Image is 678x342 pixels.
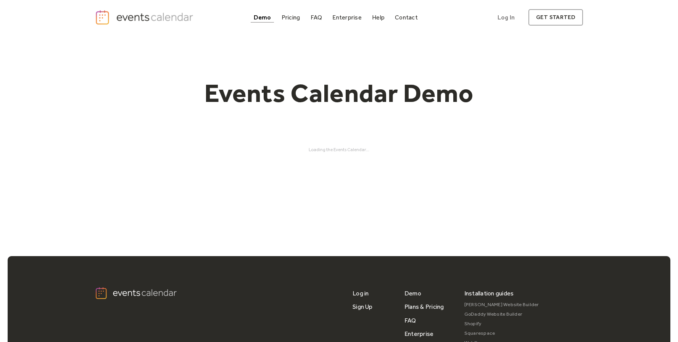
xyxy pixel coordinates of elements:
[251,12,274,23] a: Demo
[254,15,271,19] div: Demo
[308,12,325,23] a: FAQ
[311,15,322,19] div: FAQ
[369,12,388,23] a: Help
[404,300,444,313] a: Plans & Pricing
[353,287,369,300] a: Log in
[193,77,486,109] h1: Events Calendar Demo
[528,9,583,26] a: get started
[464,300,539,310] a: [PERSON_NAME] Website Builder
[404,327,433,340] a: Enterprise
[490,9,522,26] a: Log In
[464,287,514,300] div: Installation guides
[404,287,421,300] a: Demo
[464,319,539,329] a: Shopify
[353,300,373,313] a: Sign Up
[395,15,418,19] div: Contact
[95,147,583,152] div: Loading the Events Calendar...
[332,15,361,19] div: Enterprise
[392,12,421,23] a: Contact
[404,314,416,327] a: FAQ
[464,329,539,338] a: Squarespace
[95,10,196,25] a: home
[372,15,385,19] div: Help
[279,12,303,23] a: Pricing
[282,15,300,19] div: Pricing
[329,12,364,23] a: Enterprise
[464,310,539,319] a: GoDaddy Website Builder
